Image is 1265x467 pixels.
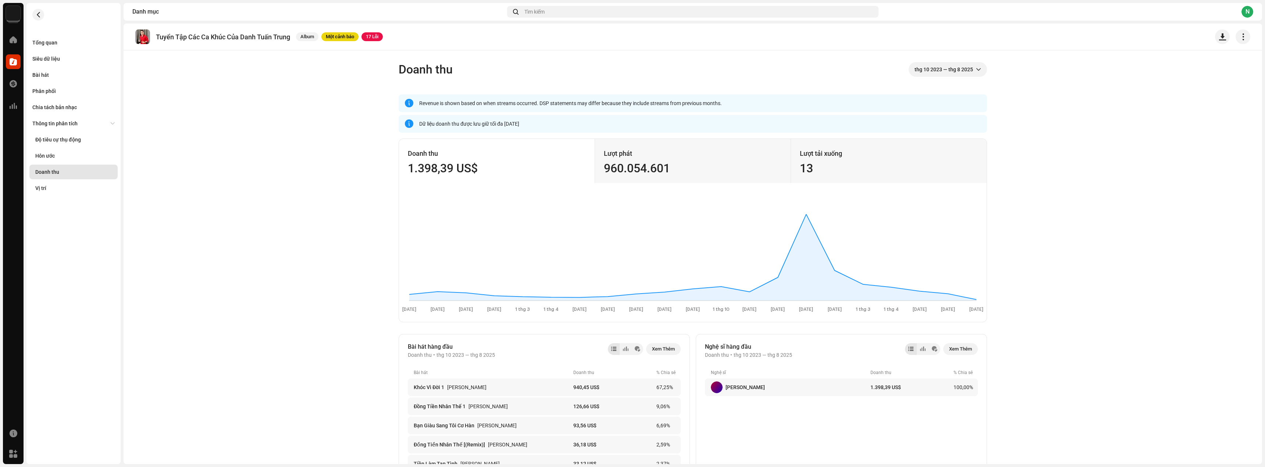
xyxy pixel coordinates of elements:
[870,370,951,376] div: Doanh thu
[29,132,118,147] re-m-nav-item: Độ tiêu cự thụ động
[713,307,730,312] text: 1 thg 10
[32,88,56,94] div: Phân phối
[408,162,586,174] div: 1.398,39 US$
[573,403,653,409] div: 126,66 US$
[604,162,782,174] div: 960.054.601
[629,307,643,312] text: [DATE]
[487,307,501,312] text: [DATE]
[656,461,675,467] div: 2,37%
[726,384,765,390] div: Danh Tuấn Trung
[29,148,118,163] re-m-nav-item: Hôn ước
[408,148,586,159] div: Doanh thu
[705,352,729,358] span: Doanh thu
[29,51,118,66] re-m-nav-item: Siêu dữ liệu
[414,461,457,467] div: Tiền Làm Tan Tình
[573,461,653,467] div: 33,12 US$
[954,384,972,390] div: 100,00%
[447,384,487,390] div: Khóc Vì Đời 1
[414,370,570,376] div: Bài hát
[419,99,981,108] div: Revenue is shown based on when streams occurred. DSP statements may differ because they include s...
[573,370,653,376] div: Doanh thu
[6,6,21,21] img: 76e35660-c1c7-4f61-ac9e-76e2af66a330
[132,9,504,15] div: Danh mục
[296,32,318,41] span: Album
[652,342,675,356] span: Xem Thêm
[573,384,653,390] div: 940,45 US$
[799,307,813,312] text: [DATE]
[459,307,473,312] text: [DATE]
[433,352,435,358] span: •
[943,343,978,355] button: Xem Thêm
[656,423,675,428] div: 6,69%
[573,307,587,312] text: [DATE]
[601,307,615,312] text: [DATE]
[656,403,675,409] div: 9,06%
[414,442,485,448] div: Đồng Tiền Nhân Thế [(Remix)]
[408,343,495,351] div: Bài hát hàng đầu
[734,352,792,358] span: thg 10 2023 — thg 8 2025
[604,148,782,159] div: Lượt phát
[32,40,57,46] div: Tổng quan
[544,307,559,312] text: 1 thg 4
[35,137,81,143] div: Độ tiêu cự thụ động
[32,121,78,126] div: Thông tin phân tích
[29,100,118,115] re-m-nav-item: Chia tách bản nhạc
[29,35,118,50] re-m-nav-item: Tổng quan
[361,32,383,41] span: 17 Lỗi
[515,307,530,312] text: 1 thg 3
[828,307,842,312] text: [DATE]
[399,62,453,77] span: Doanh thu
[976,62,981,77] div: dropdown trigger
[954,370,972,376] div: % Chia sẻ
[408,352,432,358] span: Doanh thu
[414,384,444,390] div: Khóc Vì Đời 1
[800,148,978,159] div: Lượt tải xuống
[431,307,445,312] text: [DATE]
[800,162,978,174] div: 13
[705,343,792,351] div: Nghệ sĩ hàng đầu
[488,442,527,448] div: Đồng Tiền Nhân Thế [(Remix)]
[870,384,951,390] div: 1.398,39 US$
[402,307,416,312] text: [DATE]
[29,84,118,98] re-m-nav-item: Phân phối
[29,68,118,82] re-m-nav-item: Bài hát
[969,307,983,312] text: [DATE]
[913,307,927,312] text: [DATE]
[29,181,118,195] re-m-nav-item: Vị trí
[524,9,545,15] span: Tìm kiếm
[771,307,785,312] text: [DATE]
[477,423,517,428] div: Bạn Giàu Sang Tôi Cơ Hàn
[436,352,495,358] span: thg 10 2023 — thg 8 2025
[884,307,899,312] text: 1 thg 4
[949,342,972,356] span: Xem Thêm
[414,423,474,428] div: Bạn Giàu Sang Tôi Cơ Hàn
[468,403,508,409] div: Đồng Tiền Nhân Thế 1
[656,370,675,376] div: % Chia sẻ
[656,442,675,448] div: 2,59%
[711,370,867,376] div: Nghệ sĩ
[915,62,976,77] span: thg 10 2023 — thg 8 2025
[156,33,290,41] p: Tuyển Tập Các Ca Khúc Của Danh Tuấn Trung
[32,56,60,62] div: Siêu dữ liệu
[35,153,55,159] div: Hôn ước
[856,307,870,312] text: 1 thg 3
[414,403,466,409] div: Đồng Tiền Nhân Thế 1
[656,384,675,390] div: 67,25%
[29,165,118,179] re-m-nav-item: Doanh thu
[686,307,700,312] text: [DATE]
[658,307,671,312] text: [DATE]
[742,307,756,312] text: [DATE]
[32,104,77,110] div: Chia tách bản nhạc
[573,423,653,428] div: 93,56 US$
[1241,6,1253,18] div: N
[135,29,150,44] img: 8add0755-8234-47fc-bbc3-93d7af9e1e4a
[646,343,681,355] button: Xem Thêm
[321,32,359,41] span: Một cảnh báo
[419,119,981,128] div: Dữ liệu doanh thu được lưu giữ tối đa [DATE]
[573,442,653,448] div: 36,18 US$
[29,116,118,195] re-m-nav-dropdown: Thông tin phân tích
[941,307,955,312] text: [DATE]
[35,185,46,191] div: Vị trí
[35,169,59,175] div: Doanh thu
[32,72,49,78] div: Bài hát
